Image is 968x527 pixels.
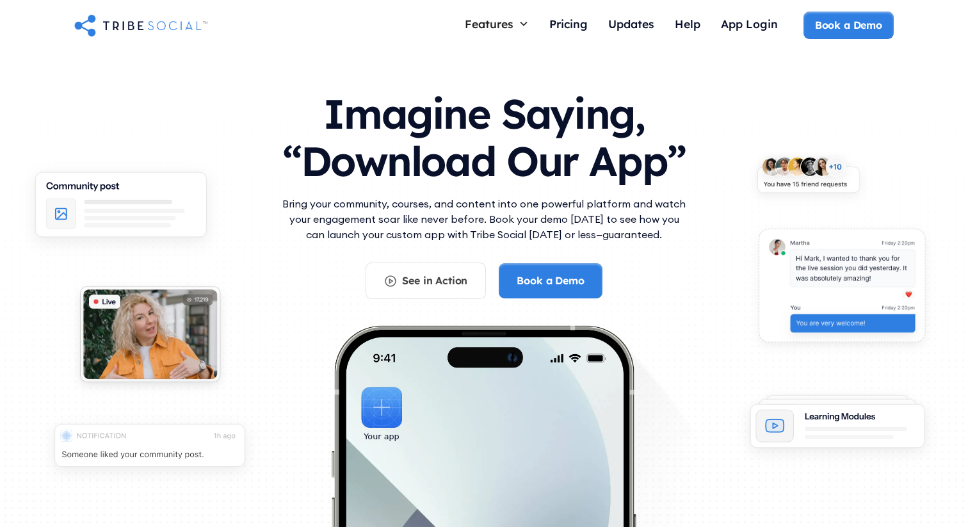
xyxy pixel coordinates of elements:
[74,12,207,38] a: home
[803,12,894,38] a: Book a Demo
[465,17,513,31] div: Features
[745,148,871,208] img: An illustration of New friends requests
[499,263,602,298] a: Book a Demo
[549,17,588,31] div: Pricing
[608,17,654,31] div: Updates
[455,12,539,36] div: Features
[745,219,939,359] img: An illustration of chat
[366,263,486,298] a: See in Action
[402,273,467,288] div: See in Action
[68,277,232,398] img: An illustration of Live video
[675,17,700,31] div: Help
[364,430,399,444] div: Your app
[19,161,223,257] img: An illustration of Community Feed
[279,77,689,191] h1: Imagine Saying, “Download Our App”
[279,196,689,242] p: Bring your community, courses, and content into one powerful platform and watch your engagement s...
[711,12,788,39] a: App Login
[38,412,261,487] img: An illustration of push notification
[721,17,778,31] div: App Login
[736,387,939,466] img: An illustration of Learning Modules
[539,12,598,39] a: Pricing
[598,12,665,39] a: Updates
[665,12,711,39] a: Help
